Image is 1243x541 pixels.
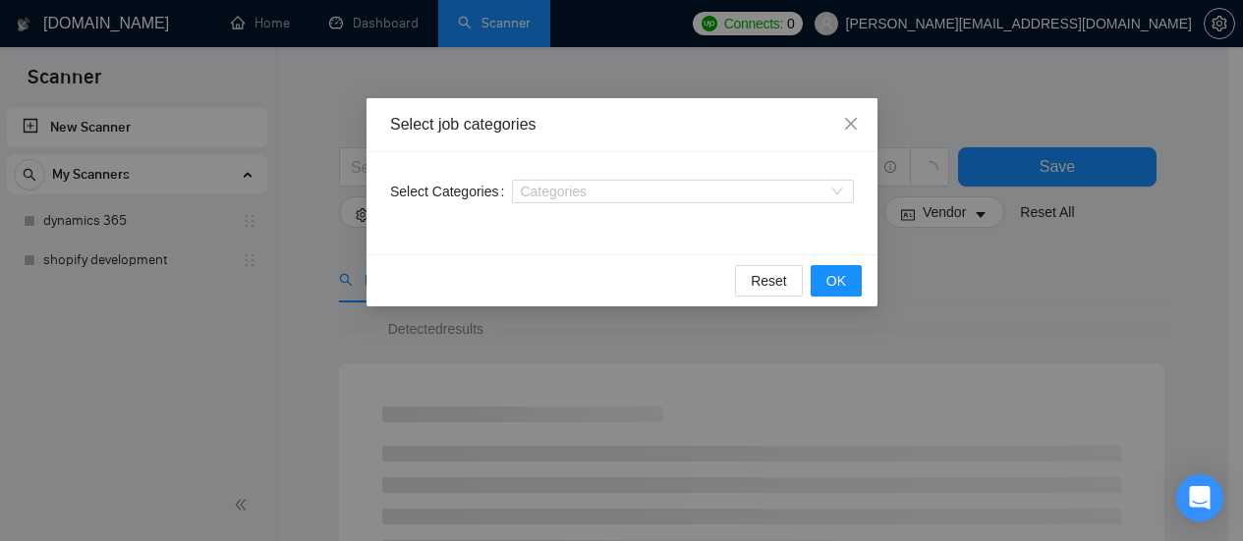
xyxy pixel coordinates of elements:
[735,265,803,297] button: Reset
[824,98,877,151] button: Close
[843,116,859,132] span: close
[1176,474,1223,521] div: Open Intercom Messenger
[751,270,787,292] span: Reset
[825,270,845,292] span: OK
[810,265,861,297] button: OK
[390,176,512,207] label: Select Categories
[390,114,854,135] div: Select job categories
